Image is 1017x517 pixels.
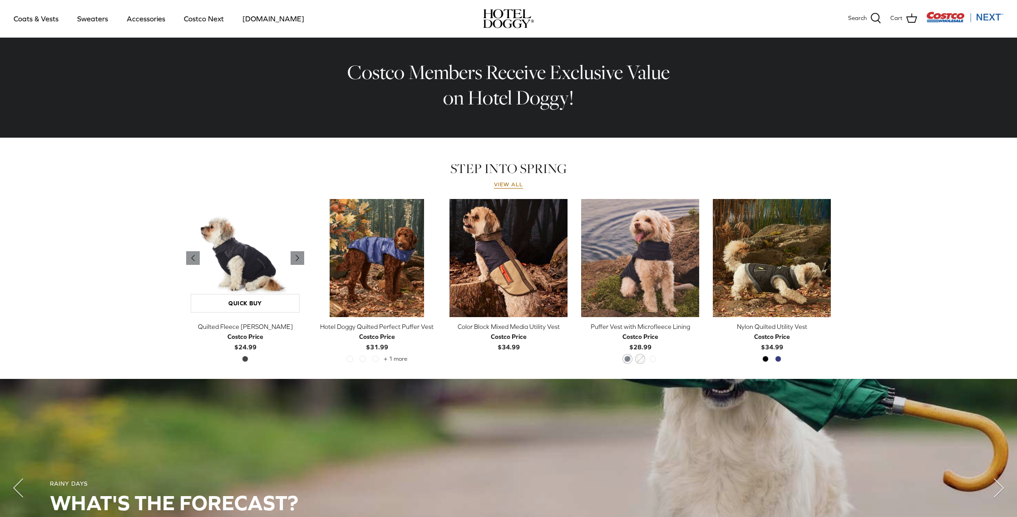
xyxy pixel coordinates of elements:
a: Quilted Fleece [PERSON_NAME] Costco Price$24.99 [186,322,304,352]
h2: WHAT'S THE Forecast? [50,492,967,515]
a: Coats & Vests [5,3,67,34]
a: Color Block Mixed Media Utility Vest [449,199,568,317]
div: Nylon Quilted Utility Vest [713,322,831,332]
a: Nylon Quilted Utility Vest Costco Price$34.99 [713,322,831,352]
a: Costco Next [176,3,232,34]
a: Visit Costco Next [926,17,1003,24]
a: Cart [890,13,917,25]
a: Sweaters [69,3,116,34]
span: Search [848,14,867,23]
a: Previous [186,251,200,265]
b: $34.99 [754,332,790,350]
b: $24.99 [227,332,263,350]
a: Nylon Quilted Utility Vest [713,199,831,317]
b: $34.99 [491,332,527,350]
a: Color Block Mixed Media Utility Vest Costco Price$34.99 [449,322,568,352]
a: View all [494,181,523,189]
img: tan dog wearing a blue & brown vest [449,199,568,317]
div: Costco Price [622,332,658,342]
a: Puffer Vest with Microfleece Lining [581,199,699,317]
div: Costco Price [359,332,395,342]
span: + 1 more [384,356,407,362]
a: [DOMAIN_NAME] [234,3,312,34]
span: Cart [890,14,903,23]
button: Next [981,470,1017,506]
h2: Costco Members Receive Exclusive Value on Hotel Doggy! [341,60,676,111]
b: $31.99 [359,332,395,350]
a: Quilted Fleece Melton Vest [186,199,304,317]
b: $28.99 [622,332,658,350]
img: hoteldoggycom [483,9,534,28]
div: Quilted Fleece [PERSON_NAME] [186,322,304,332]
a: Puffer Vest with Microfleece Lining Costco Price$28.99 [581,322,699,352]
div: RAINY DAYS [50,480,967,488]
a: Hotel Doggy Quilted Perfect Puffer Vest [318,199,436,317]
a: STEP INTO SPRING [450,159,567,178]
a: Previous [291,251,304,265]
div: Hotel Doggy Quilted Perfect Puffer Vest [318,322,436,332]
div: Puffer Vest with Microfleece Lining [581,322,699,332]
a: Quick buy [191,294,300,313]
a: Accessories [118,3,173,34]
a: Hotel Doggy Quilted Perfect Puffer Vest Costco Price$31.99 [318,322,436,352]
a: Search [848,13,881,25]
div: Costco Price [491,332,527,342]
div: Costco Price [227,332,263,342]
div: Costco Price [754,332,790,342]
div: Color Block Mixed Media Utility Vest [449,322,568,332]
img: Costco Next [926,11,1003,23]
a: hoteldoggy.com hoteldoggycom [483,9,534,28]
